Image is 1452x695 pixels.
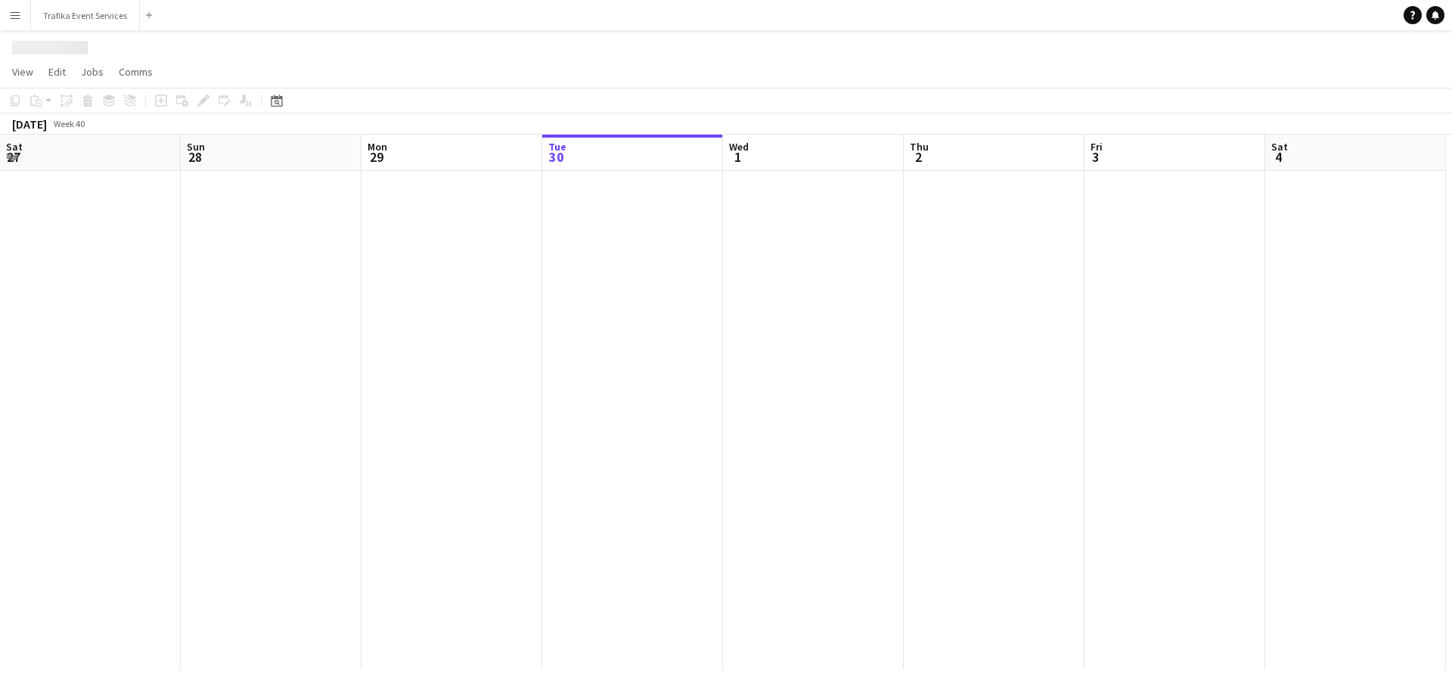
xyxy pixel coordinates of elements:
span: 3 [1088,148,1103,166]
span: Week 40 [50,118,88,129]
span: Tue [548,140,566,154]
span: 30 [546,148,566,166]
span: 4 [1269,148,1288,166]
span: Mon [368,140,387,154]
button: Trafika Event Services [31,1,140,30]
span: 2 [907,148,929,166]
a: View [6,62,39,82]
a: Edit [42,62,72,82]
span: Edit [48,65,66,79]
span: Jobs [81,65,104,79]
span: Thu [910,140,929,154]
span: 29 [365,148,387,166]
a: Jobs [75,62,110,82]
span: Wed [729,140,749,154]
a: Comms [113,62,159,82]
span: Fri [1091,140,1103,154]
span: Sat [1271,140,1288,154]
span: 27 [4,148,23,166]
div: [DATE] [12,116,47,132]
span: 1 [727,148,749,166]
span: View [12,65,33,79]
span: 28 [185,148,205,166]
span: Sat [6,140,23,154]
span: Comms [119,65,153,79]
span: Sun [187,140,205,154]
